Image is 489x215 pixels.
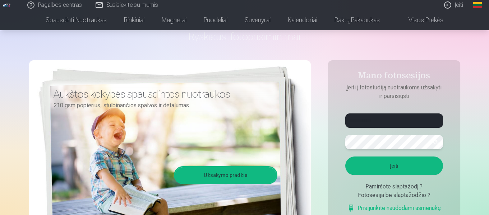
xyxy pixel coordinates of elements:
a: Kalendoriai [279,10,326,30]
a: Spausdinti nuotraukas [37,10,115,30]
a: Prisijunkite naudodami asmenukę [347,204,441,212]
a: Visos prekės [388,10,452,30]
button: Įeiti [345,156,443,175]
a: Užsakymo pradžia [175,167,276,183]
a: Suvenyrai [236,10,279,30]
div: Fotosesija be slaptažodžio ? [345,191,443,200]
a: Magnetai [153,10,195,30]
a: Rinkiniai [115,10,153,30]
img: /fa2 [3,3,11,7]
h1: Ryškiausi fotoprisiminimai [29,30,460,43]
h4: Mano fotosesijos [338,70,450,83]
div: Pamiršote slaptažodį ? [345,182,443,191]
a: Puodeliai [195,10,236,30]
p: Įeiti į fotostudiją nuotraukoms užsakyti ir parsisiųsti [338,83,450,101]
p: 210 gsm popierius, stulbinančios spalvos ir detalumas [54,101,272,111]
h3: Aukštos kokybės spausdintos nuotraukos [54,88,272,101]
a: Raktų pakabukas [326,10,388,30]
